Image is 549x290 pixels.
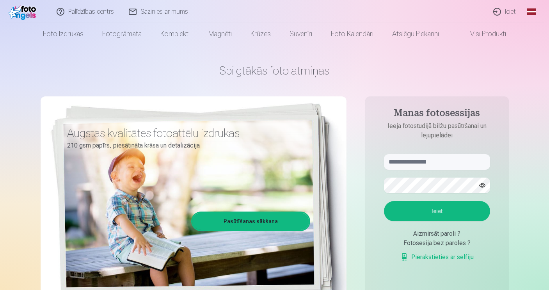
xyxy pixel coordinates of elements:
a: Visi produkti [448,23,515,45]
h3: Augstas kvalitātes fotoattēlu izdrukas [67,126,304,140]
div: Fotosesija bez paroles ? [384,238,490,248]
a: Foto kalendāri [322,23,383,45]
a: Foto izdrukas [34,23,93,45]
a: Pierakstieties ar selfiju [400,253,474,262]
p: 210 gsm papīrs, piesātināta krāsa un detalizācija [67,140,304,151]
h1: Spilgtākās foto atmiņas [41,64,509,78]
img: /fa1 [9,3,39,20]
a: Komplekti [151,23,199,45]
a: Atslēgu piekariņi [383,23,448,45]
a: Krūzes [241,23,280,45]
div: Aizmirsāt paroli ? [384,229,490,238]
p: Ieeja fotostudijā bilžu pasūtīšanai un lejupielādei [376,121,498,140]
a: Fotogrāmata [93,23,151,45]
a: Suvenīri [280,23,322,45]
h4: Manas fotosessijas [376,107,498,121]
a: Pasūtīšanas sākšana [192,213,309,230]
a: Magnēti [199,23,241,45]
button: Ieiet [384,201,490,221]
